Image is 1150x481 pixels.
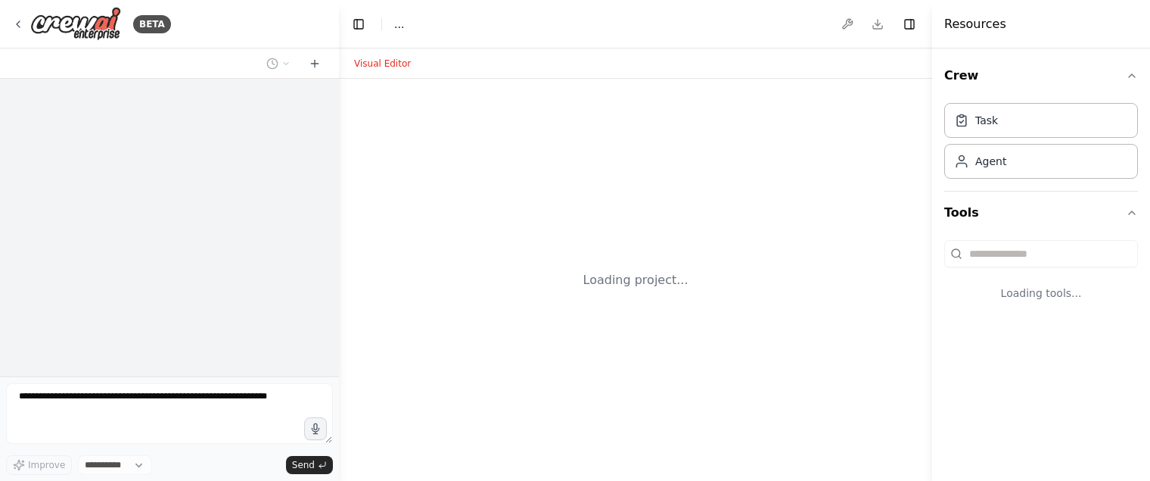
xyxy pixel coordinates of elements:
button: Send [286,456,333,474]
div: Loading project... [583,271,688,289]
span: Improve [28,459,65,471]
div: BETA [133,15,171,33]
div: Crew [944,97,1138,191]
button: Hide left sidebar [348,14,369,35]
button: Crew [944,55,1138,97]
span: ... [394,17,404,32]
h4: Resources [944,15,1006,33]
button: Start a new chat [303,55,327,73]
div: Tools [944,234,1138,325]
button: Tools [944,192,1138,234]
nav: breadcrumb [394,17,404,32]
button: Visual Editor [345,55,420,73]
button: Hide right sidebar [899,14,920,35]
button: Switch to previous chat [260,55,297,73]
span: Send [292,459,315,471]
div: Task [975,113,998,128]
img: Logo [30,7,121,41]
button: Click to speak your automation idea [304,417,327,440]
div: Loading tools... [944,273,1138,313]
button: Improve [6,455,72,475]
div: Agent [975,154,1006,169]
